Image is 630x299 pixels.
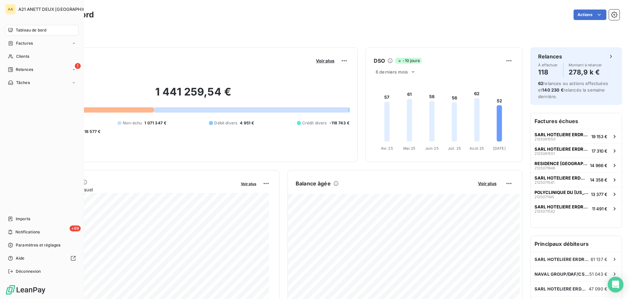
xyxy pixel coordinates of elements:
span: Non-échu [123,120,142,126]
span: 1 071 347 € [144,120,166,126]
span: -10 jours [395,58,421,64]
span: SARL HOTELIERE ERDRE ACTIVITE [535,146,589,152]
span: 140 230 € [542,87,563,93]
img: Logo LeanPay [5,285,46,295]
span: -18 577 € [82,129,100,135]
button: Voir plus [314,58,336,64]
span: Paramètres et réglages [16,242,60,248]
span: Voir plus [478,181,496,186]
span: +99 [70,225,81,231]
span: Débit divers [214,120,237,126]
span: SARL HOTELIERE ERDRE ACTIVITE [535,286,589,291]
span: 1 [75,63,81,69]
span: 6 derniers mois [376,69,408,75]
button: SARL HOTELIERE ERDRE ACTIVITE212507154211 491 € [531,201,622,216]
button: Voir plus [476,181,498,186]
span: Chiffre d'affaires mensuel [37,186,236,193]
span: Clients [16,53,29,59]
span: 2125071542 [535,209,555,213]
span: Crédit divers [302,120,327,126]
span: POLYCLINIQUE DU [US_STATE] VT [535,190,588,195]
span: 11 491 € [592,206,607,211]
button: RESIDENCE [GEOGRAPHIC_DATA] EHPAD212507194814 966 € [531,158,622,172]
span: Tableau de bord [16,27,46,33]
span: 62 [538,81,543,86]
span: 2125071145 [535,195,554,199]
h6: DSO [374,57,385,65]
span: SARL HOTELIERE ERDRE ACTIVE [535,132,589,137]
h4: 278,9 k € [569,67,602,77]
tspan: Août 25 [470,146,484,151]
button: SARL HOTELIERE ERDRE ACTIVE212506155019 153 € [531,129,622,143]
span: Factures [16,40,33,46]
button: Voir plus [239,181,258,186]
span: Déconnexion [16,268,41,274]
span: 19 153 € [591,134,607,139]
h6: Principaux débiteurs [531,236,622,252]
span: Montant à relancer [569,63,602,67]
span: 2125061551 [535,152,555,156]
span: Notifications [15,229,40,235]
span: 2125061550 [535,137,556,141]
span: RESIDENCE [GEOGRAPHIC_DATA] EHPAD [535,161,587,166]
h6: Balance âgée [296,180,331,187]
h6: Relances [538,53,562,60]
div: Open Intercom Messenger [608,277,623,292]
h4: 118 [538,67,558,77]
tspan: Avr. 25 [381,146,393,151]
button: SARL HOTELIERE ERDRE ACTIVE212507154114 358 € [531,172,622,187]
span: A21 ANETT DEUX [GEOGRAPHIC_DATA] [18,7,100,12]
span: 4 951 € [240,120,254,126]
span: SARL HOTELIERE ERDRE ACTIVE [535,257,591,262]
span: Aide [16,255,25,261]
button: Actions [574,10,606,20]
span: 17 310 € [592,148,607,154]
span: 47 090 € [589,286,607,291]
h2: 1 441 259,54 € [37,85,349,105]
span: 14 966 € [590,163,607,168]
span: relances ou actions effectuées et relancés la semaine dernière. [538,81,608,99]
span: -118 743 € [329,120,350,126]
span: 61 137 € [591,257,607,262]
tspan: [DATE] [493,146,506,151]
span: À effectuer [538,63,558,67]
span: Voir plus [316,58,334,63]
span: 14 358 € [590,177,607,182]
button: SARL HOTELIERE ERDRE ACTIVITE212506155117 310 € [531,143,622,158]
span: 51 043 € [589,271,607,277]
tspan: Juin 25 [425,146,439,151]
span: Tâches [16,80,30,86]
span: Relances [16,67,33,73]
tspan: Mai 25 [403,146,415,151]
span: Voir plus [241,182,256,186]
span: 2125071948 [535,166,555,170]
div: AA [5,4,16,14]
span: Imports [16,216,30,222]
button: POLYCLINIQUE DU [US_STATE] VT212507114513 377 € [531,187,622,201]
span: 2125071541 [535,181,554,184]
a: Aide [5,253,78,264]
h6: Factures échues [531,113,622,129]
span: NAVAL GROUP/DAF/CSPC [535,271,589,277]
span: SARL HOTELIERE ERDRE ACTIVITE [535,204,589,209]
span: SARL HOTELIERE ERDRE ACTIVE [535,175,587,181]
span: 13 377 € [591,192,607,197]
tspan: Juil. 25 [448,146,461,151]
